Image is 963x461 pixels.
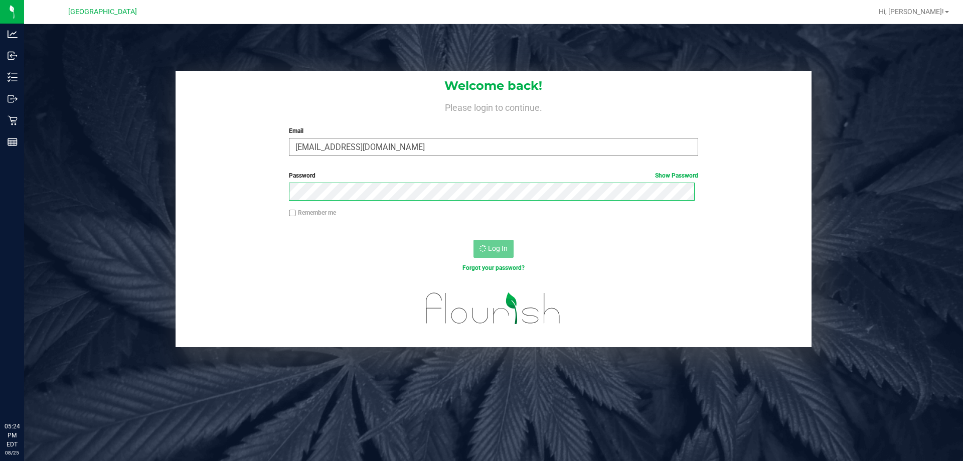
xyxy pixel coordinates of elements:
[8,137,18,147] inline-svg: Reports
[473,240,514,258] button: Log In
[462,264,525,271] a: Forgot your password?
[68,8,137,16] span: [GEOGRAPHIC_DATA]
[488,244,508,252] span: Log In
[8,29,18,39] inline-svg: Analytics
[5,422,20,449] p: 05:24 PM EDT
[8,94,18,104] inline-svg: Outbound
[176,100,812,112] h4: Please login to continue.
[879,8,944,16] span: Hi, [PERSON_NAME]!
[289,126,698,135] label: Email
[5,449,20,456] p: 08/25
[289,208,336,217] label: Remember me
[176,79,812,92] h1: Welcome back!
[8,72,18,82] inline-svg: Inventory
[8,51,18,61] inline-svg: Inbound
[8,115,18,125] inline-svg: Retail
[655,172,698,179] a: Show Password
[289,210,296,217] input: Remember me
[414,283,573,334] img: flourish_logo.svg
[289,172,315,179] span: Password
